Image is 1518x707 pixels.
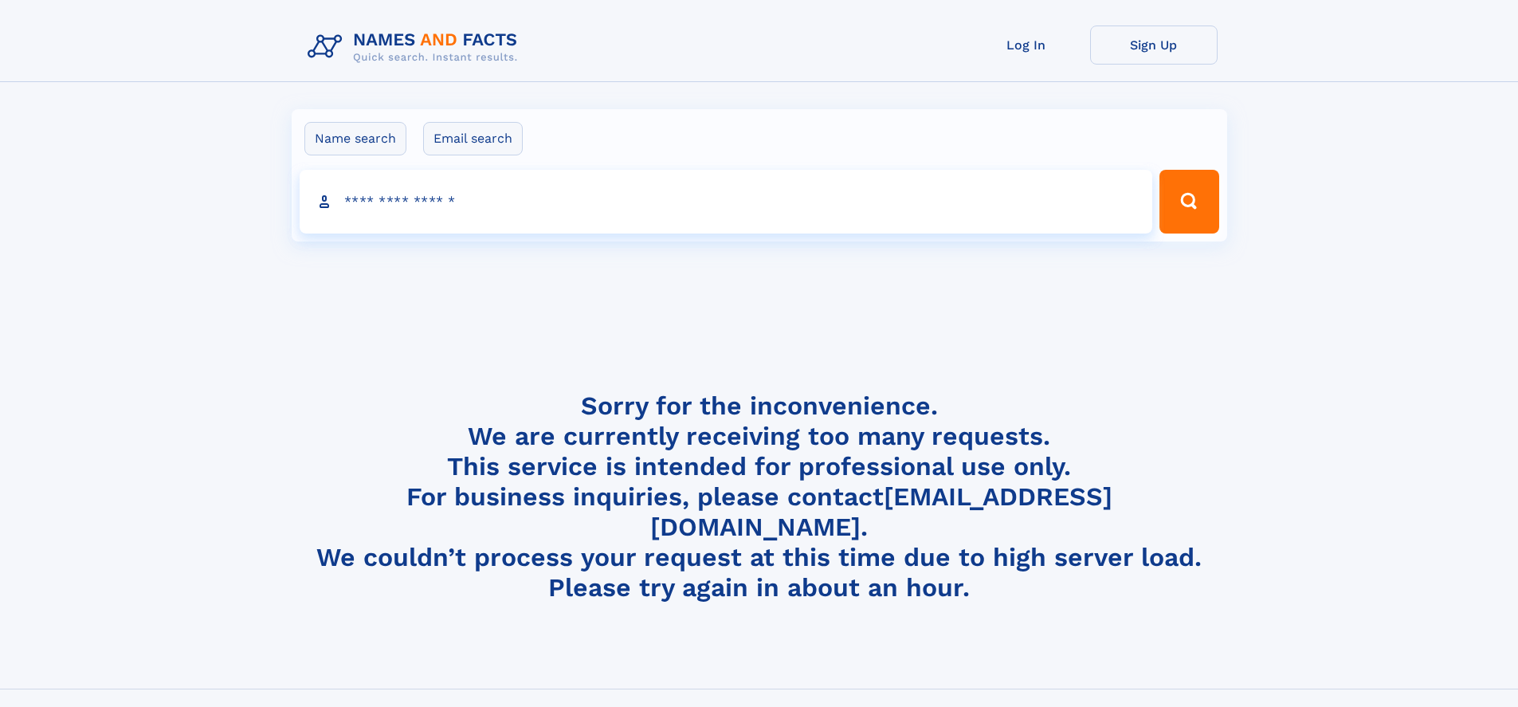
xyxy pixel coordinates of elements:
[1090,26,1218,65] a: Sign Up
[423,122,523,155] label: Email search
[304,122,406,155] label: Name search
[650,481,1112,542] a: [EMAIL_ADDRESS][DOMAIN_NAME]
[300,170,1153,234] input: search input
[963,26,1090,65] a: Log In
[301,26,531,69] img: Logo Names and Facts
[1159,170,1218,234] button: Search Button
[301,391,1218,603] h4: Sorry for the inconvenience. We are currently receiving too many requests. This service is intend...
